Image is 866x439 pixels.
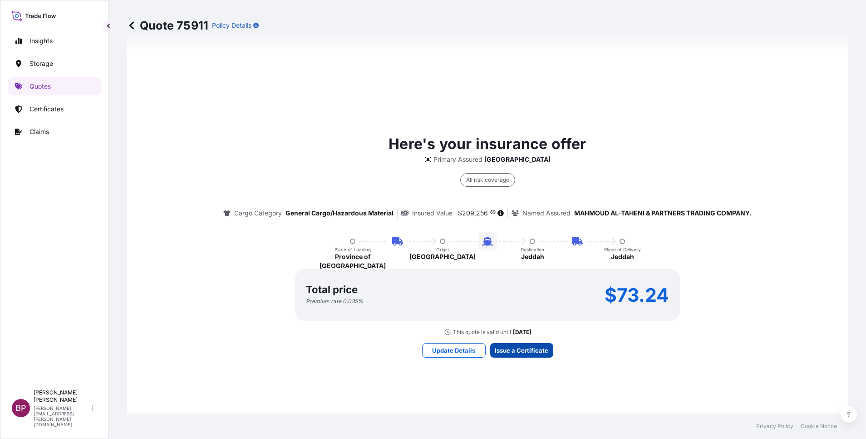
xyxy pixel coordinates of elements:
[212,21,251,30] p: Policy Details
[234,209,282,218] p: Cargo Category
[474,210,476,216] span: ,
[432,346,475,355] p: Update Details
[8,55,101,73] a: Storage
[34,405,90,427] p: [PERSON_NAME][EMAIL_ADDRESS][PERSON_NAME][DOMAIN_NAME]
[8,32,101,50] a: Insights
[574,209,752,218] p: MAHMOUD AL-TAHENI & PARTNERS TRADING COMPANY.
[34,389,90,404] p: [PERSON_NAME] [PERSON_NAME]
[462,210,474,216] span: 209
[453,329,511,336] p: This quote is valid until
[756,423,793,430] a: Privacy Policy
[306,285,358,294] p: Total price
[127,18,208,33] p: Quote 75911
[306,298,363,305] span: Premium rate 0.035 %
[801,423,837,430] a: Cookie Notice
[604,247,641,252] p: Place of Delivery
[433,155,482,164] p: Primary Assured
[335,247,371,252] p: Place of Loading
[389,133,586,155] p: Here's your insurance offer
[422,343,486,358] button: Update Details
[458,210,462,216] span: $
[522,209,571,218] p: Named Assured
[8,100,101,118] a: Certificates
[490,343,553,358] button: Issue a Certificate
[521,247,544,252] p: Destination
[488,211,490,214] span: .
[611,252,634,261] p: Jeddah
[8,77,101,95] a: Quotes
[605,288,669,302] p: $73.24
[490,211,496,214] span: 69
[513,329,531,336] p: [DATE]
[30,82,51,91] p: Quotes
[495,346,548,355] p: Issue a Certificate
[311,252,394,270] p: Province of [GEOGRAPHIC_DATA]
[484,155,551,164] p: [GEOGRAPHIC_DATA]
[8,123,101,141] a: Claims
[412,209,453,218] p: Insured Value
[460,173,515,187] div: All risk coverage
[15,404,26,413] span: BP
[476,210,488,216] span: 256
[521,252,544,261] p: Jeddah
[30,105,64,114] p: Certificates
[30,59,53,68] p: Storage
[30,36,53,45] p: Insights
[285,209,394,218] p: General Cargo/Hazardous Material
[30,127,49,136] p: Claims
[409,252,476,261] p: [GEOGRAPHIC_DATA]
[436,247,449,252] p: Origin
